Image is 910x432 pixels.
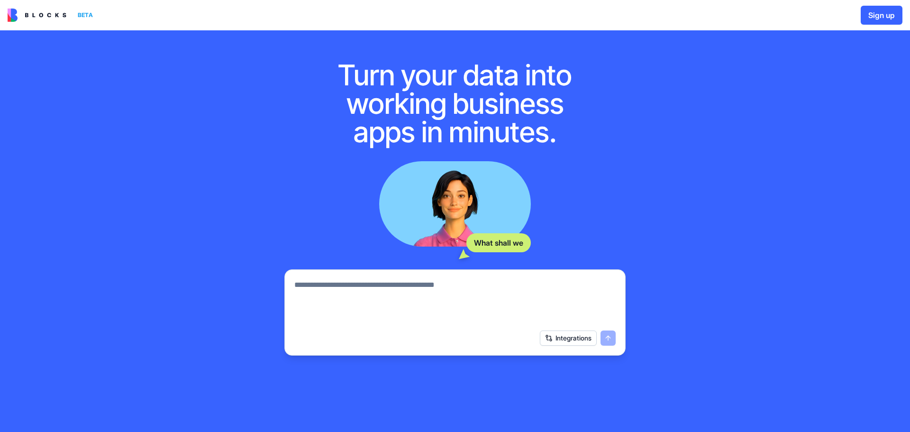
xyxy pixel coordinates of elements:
[318,61,591,146] h1: Turn your data into working business apps in minutes.
[8,9,66,22] img: logo
[8,9,97,22] a: BETA
[466,233,531,252] div: What shall we
[74,9,97,22] div: BETA
[540,331,597,346] button: Integrations
[861,6,902,25] button: Sign up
